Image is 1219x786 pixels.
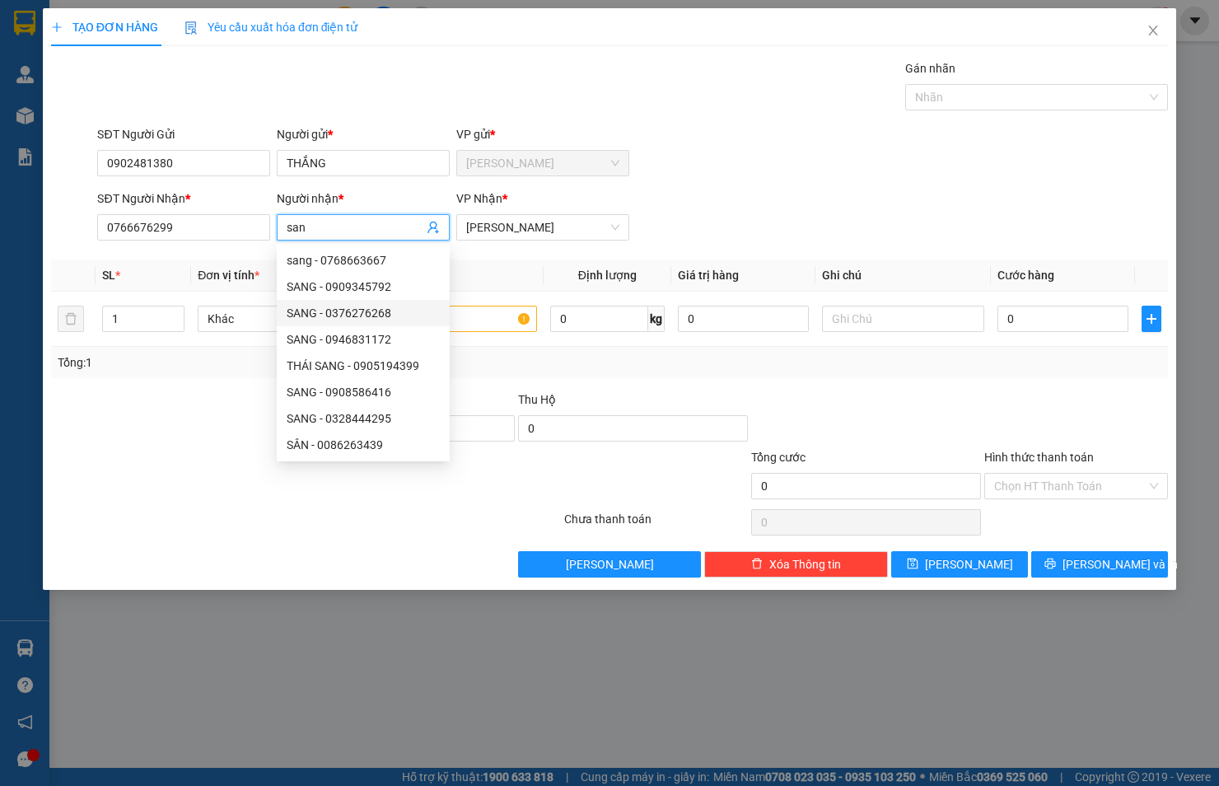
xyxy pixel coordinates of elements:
[1044,558,1056,571] span: printer
[427,221,440,234] span: user-add
[97,125,270,143] div: SĐT Người Gửi
[1142,312,1161,325] span: plus
[925,555,1013,573] span: [PERSON_NAME]
[277,189,450,208] div: Người nhận
[456,125,629,143] div: VP gửi
[58,306,84,332] button: delete
[704,551,888,578] button: deleteXóa Thông tin
[51,21,63,33] span: plus
[184,21,358,34] span: Yêu cầu xuất hóa đơn điện tử
[97,189,270,208] div: SĐT Người Nhận
[287,278,440,296] div: SANG - 0909345792
[287,383,440,401] div: SANG - 0908586416
[208,306,351,331] span: Khác
[815,260,992,292] th: Ghi chú
[287,251,440,269] div: sang - 0768663667
[578,269,637,282] span: Định lượng
[277,300,450,326] div: SANG - 0376276268
[1142,306,1161,332] button: plus
[822,306,985,332] input: Ghi Chú
[648,306,665,332] span: kg
[905,62,955,75] label: Gán nhãn
[287,304,440,322] div: SANG - 0376276268
[751,558,763,571] span: delete
[891,551,1028,578] button: save[PERSON_NAME]
[769,555,841,573] span: Xóa Thông tin
[1147,24,1160,37] span: close
[456,192,502,205] span: VP Nhận
[984,451,1094,464] label: Hình thức thanh toán
[277,379,450,405] div: SANG - 0908586416
[518,393,556,406] span: Thu Hộ
[277,326,450,353] div: SANG - 0946831172
[563,510,750,539] div: Chưa thanh toán
[102,269,115,282] span: SL
[566,555,654,573] span: [PERSON_NAME]
[518,551,702,578] button: [PERSON_NAME]
[277,353,450,379] div: THÁI SANG - 0905194399
[466,215,619,240] span: Phạm Ngũ Lão
[277,247,450,274] div: sang - 0768663667
[277,125,450,143] div: Người gửi
[1031,551,1168,578] button: printer[PERSON_NAME] và In
[287,409,440,428] div: SANG - 0328444295
[751,451,806,464] span: Tổng cước
[277,432,450,458] div: SÂN - 0086263439
[374,306,537,332] input: VD: Bàn, Ghế
[277,405,450,432] div: SANG - 0328444295
[287,357,440,375] div: THÁI SANG - 0905194399
[51,21,158,34] span: TẠO ĐƠN HÀNG
[198,269,259,282] span: Đơn vị tính
[997,269,1054,282] span: Cước hàng
[277,274,450,300] div: SANG - 0909345792
[287,330,440,349] div: SANG - 0946831172
[678,306,809,332] input: 0
[1063,555,1178,573] span: [PERSON_NAME] và In
[907,558,918,571] span: save
[287,436,440,454] div: SÂN - 0086263439
[184,21,198,35] img: icon
[1130,8,1176,54] button: Close
[678,269,739,282] span: Giá trị hàng
[58,353,472,372] div: Tổng: 1
[466,151,619,175] span: Cam Đức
